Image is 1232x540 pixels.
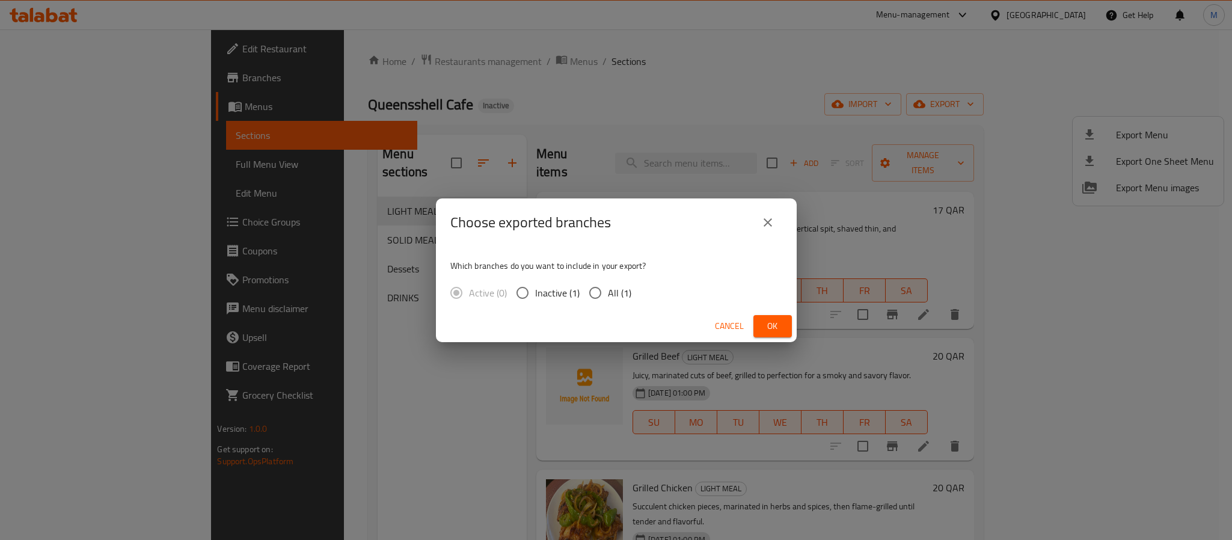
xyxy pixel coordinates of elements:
span: Inactive (1) [535,286,580,300]
button: close [753,208,782,237]
p: Which branches do you want to include in your export? [450,260,782,272]
span: Active (0) [469,286,507,300]
span: Cancel [715,319,744,334]
button: Ok [753,315,792,337]
button: Cancel [710,315,749,337]
span: Ok [763,319,782,334]
span: All (1) [608,286,631,300]
h2: Choose exported branches [450,213,611,232]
